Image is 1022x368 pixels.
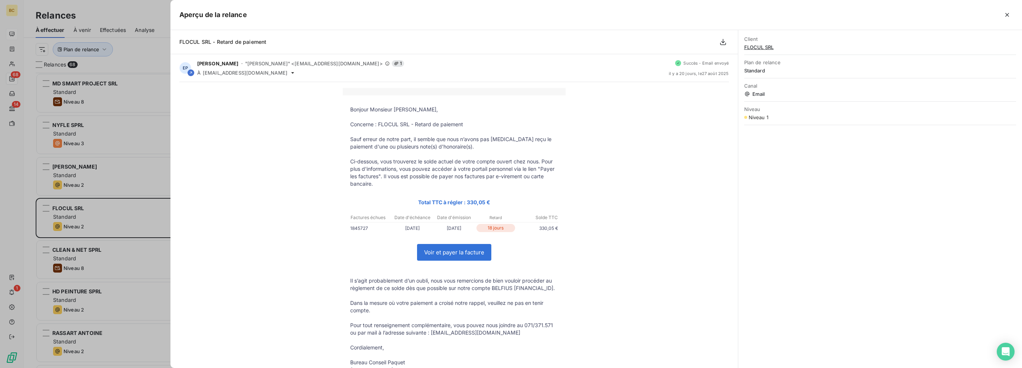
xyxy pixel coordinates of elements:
p: Date d'échéance [392,214,433,221]
span: - [241,61,243,66]
span: Niveau 1 [749,114,768,120]
p: Ci-dessous, vous trouverez le solde actuel de votre compte ouvert chez nous. Pour plus d'informat... [350,158,558,188]
span: il y a 20 jours , le 27 août 2025 [669,71,729,76]
p: Bonjour Monsieur [PERSON_NAME], [350,106,558,113]
span: Standard [744,68,1016,74]
span: Succès - Email envoyé [683,61,729,65]
p: Concerne : FLOCUL SRL - Retard de paiement [350,121,558,128]
span: [PERSON_NAME] [197,61,239,66]
p: Cordialement, [350,344,558,351]
p: 18 jours [476,224,515,232]
span: Canal [744,83,1016,89]
a: Voir et payer la facture [417,244,491,260]
p: 330,05 € [517,224,558,232]
h5: Aperçu de la relance [179,10,247,20]
span: Email [744,91,1016,97]
p: Date d'émission [434,214,475,221]
p: 1845727 [350,224,392,232]
p: Dans la mesure où votre paiement a croisé notre rappel, veuillez ne pas en tenir compte. [350,299,558,314]
p: Pour tout renseignement complémentaire, vous pouvez nous joindre au 071/371.571 ou par mail à l’a... [350,322,558,336]
span: [EMAIL_ADDRESS][DOMAIN_NAME] [203,70,287,76]
span: "[PERSON_NAME]" <[EMAIL_ADDRESS][DOMAIN_NAME]> [245,61,383,66]
span: À [197,70,201,76]
p: Factures échues [351,214,391,221]
p: Il s’agit probablement d’un oubli, nous vous remercions de bien vouloir procéder au règlement de ... [350,277,558,292]
p: Total TTC à régler : 330,05 € [350,198,558,206]
span: Niveau [744,106,1016,112]
span: FLOCUL SRL - Retard de paiement [179,39,267,45]
div: EP [179,62,191,74]
span: Client [744,36,1016,42]
span: FLOCUL SRL [744,44,1016,50]
div: Open Intercom Messenger [997,343,1015,361]
p: [DATE] [433,224,475,232]
p: Bureau Conseil Paquet [350,359,558,366]
p: Retard [475,214,516,221]
span: 1 [392,60,404,67]
p: Sauf erreur de notre part, il semble que nous n’avons pas [MEDICAL_DATA] reçu le paiement d'une o... [350,136,558,150]
p: [DATE] [392,224,433,232]
span: Plan de relance [744,59,1016,65]
p: Solde TTC [517,214,558,221]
